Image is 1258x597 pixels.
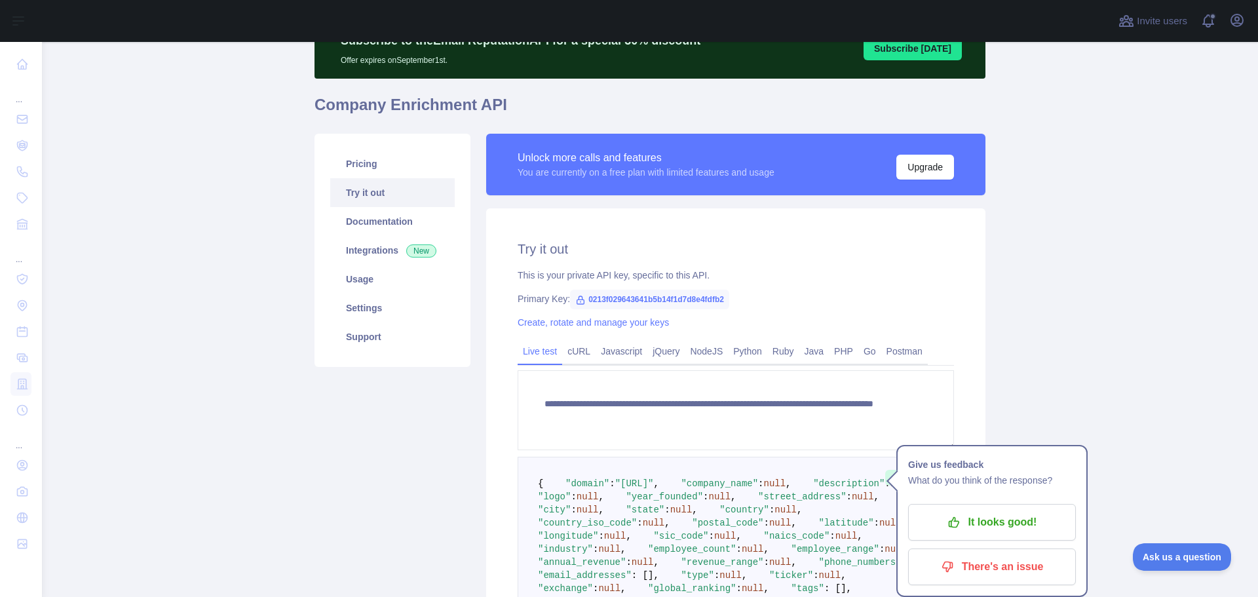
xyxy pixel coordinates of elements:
[565,478,609,489] span: "domain"
[620,544,626,554] span: ,
[10,239,31,265] div: ...
[879,518,902,528] span: null
[604,531,626,541] span: null
[570,290,729,309] span: 0213f029643641b5b14f1d7d8e4fdfb2
[518,341,562,362] a: Live test
[819,557,902,568] span: "phone_numbers"
[406,244,436,258] span: New
[664,518,670,528] span: ,
[714,570,719,581] span: :
[769,505,774,515] span: :
[577,505,599,515] span: null
[791,557,797,568] span: ,
[10,425,31,451] div: ...
[764,531,830,541] span: "naics_code"
[769,518,791,528] span: null
[571,505,576,515] span: :
[763,518,769,528] span: :
[908,549,1076,585] button: There's an issue
[626,505,664,515] span: "state"
[598,544,620,554] span: null
[769,557,791,568] span: null
[593,544,598,554] span: :
[598,583,620,594] span: null
[538,583,593,594] span: "exchange"
[330,322,455,351] a: Support
[1137,14,1187,29] span: Invite users
[330,294,455,322] a: Settings
[518,292,954,305] div: Primary Key:
[835,531,858,541] span: null
[857,531,862,541] span: ,
[692,505,697,515] span: ,
[774,505,797,515] span: null
[763,544,769,554] span: ,
[518,166,774,179] div: You are currently on a free plan with limited features and usage
[797,505,802,515] span: ,
[736,531,741,541] span: ,
[620,583,626,594] span: ,
[1116,10,1190,31] button: Invite users
[896,155,954,180] button: Upgrade
[819,518,874,528] span: "latitude"
[598,531,603,541] span: :
[908,472,1076,488] p: What do you think of the response?
[813,478,885,489] span: "description"
[885,470,941,486] span: Success
[791,544,879,554] span: "employee_range"
[664,505,670,515] span: :
[653,531,708,541] span: "sic_code"
[632,570,659,581] span: : [],
[764,478,786,489] span: null
[763,557,769,568] span: :
[791,583,824,594] span: "tags"
[518,317,669,328] a: Create, rotate and manage your keys
[518,240,954,258] h2: Try it out
[538,491,571,502] span: "logo"
[571,491,576,502] span: :
[758,491,846,502] span: "street_address"
[653,478,658,489] span: ,
[1133,543,1232,571] iframe: Toggle Customer Support
[330,178,455,207] a: Try it out
[847,491,852,502] span: :
[609,478,615,489] span: :
[908,504,1076,541] button: It looks good!
[719,570,742,581] span: null
[670,505,693,515] span: null
[643,518,665,528] span: null
[714,531,736,541] span: null
[742,570,747,581] span: ,
[626,557,631,568] span: :
[538,518,637,528] span: "country_iso_code"
[858,341,881,362] a: Go
[742,583,764,594] span: null
[330,207,455,236] a: Documentation
[881,341,928,362] a: Postman
[736,583,741,594] span: :
[330,236,455,265] a: Integrations New
[758,478,763,489] span: :
[577,491,599,502] span: null
[908,457,1076,472] h1: Give us feedback
[791,518,797,528] span: ,
[864,37,962,60] button: Subscribe [DATE]
[637,518,642,528] span: :
[708,491,731,502] span: null
[653,557,658,568] span: ,
[647,341,685,362] a: jQuery
[648,583,736,594] span: "global_ranking"
[728,341,767,362] a: Python
[885,544,907,554] span: null
[518,269,954,282] div: This is your private API key, specific to this API.
[824,583,852,594] span: : [],
[692,518,763,528] span: "postal_code"
[918,556,1066,578] p: There's an issue
[708,531,714,541] span: :
[685,341,728,362] a: NodeJS
[330,149,455,178] a: Pricing
[681,570,714,581] span: "type"
[874,518,879,528] span: :
[885,478,890,489] span: :
[736,544,741,554] span: :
